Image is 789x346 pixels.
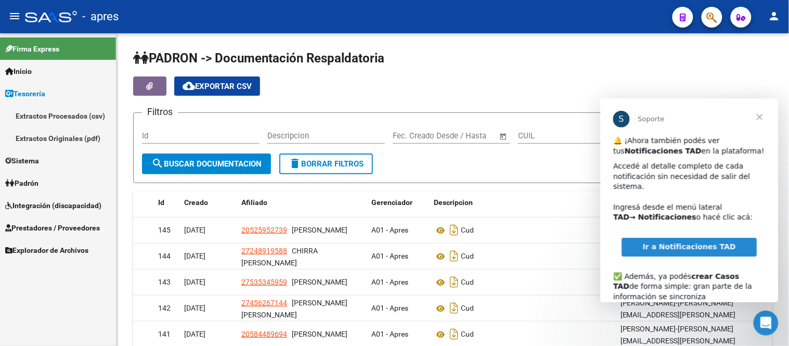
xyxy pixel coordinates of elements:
[184,278,205,286] span: [DATE]
[620,299,676,307] span: [PERSON_NAME]
[292,278,347,286] span: [PERSON_NAME]
[133,51,384,66] span: PADRON -> Documentación Respaldatoria
[620,323,768,345] div: -
[371,278,408,286] span: A01 - Apres
[241,226,287,234] span: 20525952739
[184,198,208,207] span: Creado
[241,278,287,286] span: 27535345959
[371,226,408,234] span: A01 - Apres
[158,226,171,234] span: 145
[447,248,461,264] i: Descargar documento
[434,198,473,207] span: Descripcion
[184,226,205,234] span: [DATE]
[183,82,252,91] span: Exportar CSV
[279,153,373,174] button: Borrar Filtros
[241,247,287,255] span: 27248919588
[158,198,164,207] span: Id
[184,330,205,338] span: [DATE]
[5,66,32,77] span: Inicio
[289,159,364,169] span: Borrar Filtros
[184,304,205,312] span: [DATE]
[241,299,287,307] span: 27456267144
[292,226,347,234] span: [PERSON_NAME]
[5,200,101,211] span: Integración (discapacidad)
[371,304,408,312] span: A01 - Apres
[241,299,347,319] span: [PERSON_NAME] [PERSON_NAME]
[371,252,408,260] span: A01 - Apres
[444,131,495,140] input: Fecha fin
[151,159,262,169] span: Buscar Documentacion
[461,304,474,313] span: Cud
[601,98,779,302] iframe: Intercom live chat mensaje
[13,163,165,234] div: ✅ Además, ya podés de forma simple: gran parte de la información se sincroniza automáticamente y ...
[241,198,267,207] span: Afiliado
[371,198,412,207] span: Gerenciador
[430,191,616,214] datatable-header-cell: Descripcion
[5,177,38,189] span: Padrón
[142,153,271,174] button: Buscar Documentacion
[158,252,171,260] span: 144
[461,330,474,339] span: Cud
[461,278,474,287] span: Cud
[158,330,171,338] span: 141
[447,222,461,238] i: Descargar documento
[447,300,461,316] i: Descargar documento
[241,330,287,338] span: 20584489694
[371,330,408,338] span: A01 - Apres
[151,157,164,170] mat-icon: search
[620,325,676,333] span: [PERSON_NAME]
[289,157,301,170] mat-icon: delete
[447,274,461,290] i: Descargar documento
[183,80,195,92] mat-icon: cloud_download
[5,43,59,55] span: Firma Express
[447,326,461,342] i: Descargar documento
[180,191,237,214] datatable-header-cell: Creado
[292,330,347,338] span: [PERSON_NAME]
[5,88,45,99] span: Tesorería
[620,299,736,331] span: [PERSON_NAME][EMAIL_ADDRESS][PERSON_NAME][DOMAIN_NAME]
[768,10,781,22] mat-icon: person
[5,155,39,166] span: Sistema
[5,245,88,256] span: Explorador de Archivos
[461,252,474,261] span: Cud
[142,105,178,119] h3: Filtros
[154,191,180,214] datatable-header-cell: Id
[8,10,21,22] mat-icon: menu
[393,131,435,140] input: Fecha inicio
[184,252,205,260] span: [DATE]
[498,131,510,143] button: Open calendar
[754,311,779,336] iframe: Intercom live chat
[461,226,474,235] span: Cud
[174,76,260,96] button: Exportar CSV
[620,297,768,319] div: -
[237,191,367,214] datatable-header-cell: Afiliado
[82,5,119,28] span: - apres
[5,222,100,234] span: Prestadores / Proveedores
[158,278,171,286] span: 143
[367,191,430,214] datatable-header-cell: Gerenciador
[158,304,171,312] span: 142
